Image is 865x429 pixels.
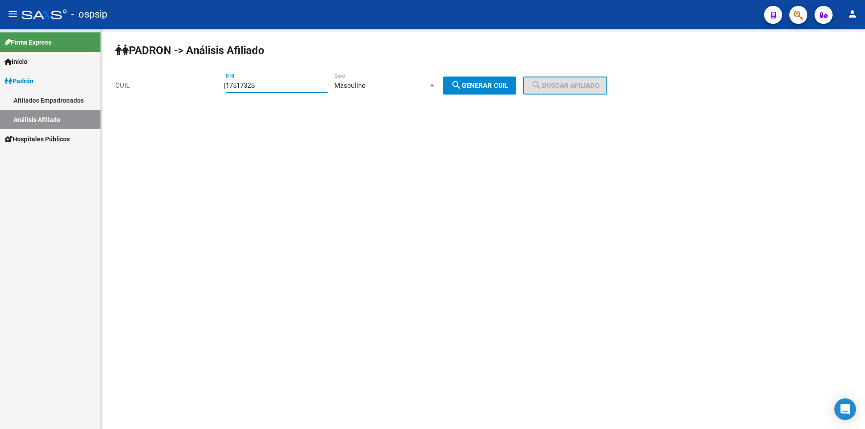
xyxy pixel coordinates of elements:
[7,9,18,19] mat-icon: menu
[531,81,599,90] span: Buscar afiliado
[451,81,508,90] span: Generar CUIL
[224,81,523,90] div: |
[451,80,462,90] mat-icon: search
[834,398,856,420] div: Open Intercom Messenger
[71,5,107,24] span: - ospsip
[523,77,607,95] button: Buscar afiliado
[5,57,27,67] span: Inicio
[334,81,366,90] span: Masculino
[531,80,542,90] mat-icon: search
[443,77,516,95] button: Generar CUIL
[115,44,264,57] strong: PADRON -> Análisis Afiliado
[5,37,51,47] span: Firma Express
[5,76,33,86] span: Padrón
[5,134,70,144] span: Hospitales Públicos
[847,9,858,19] mat-icon: person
